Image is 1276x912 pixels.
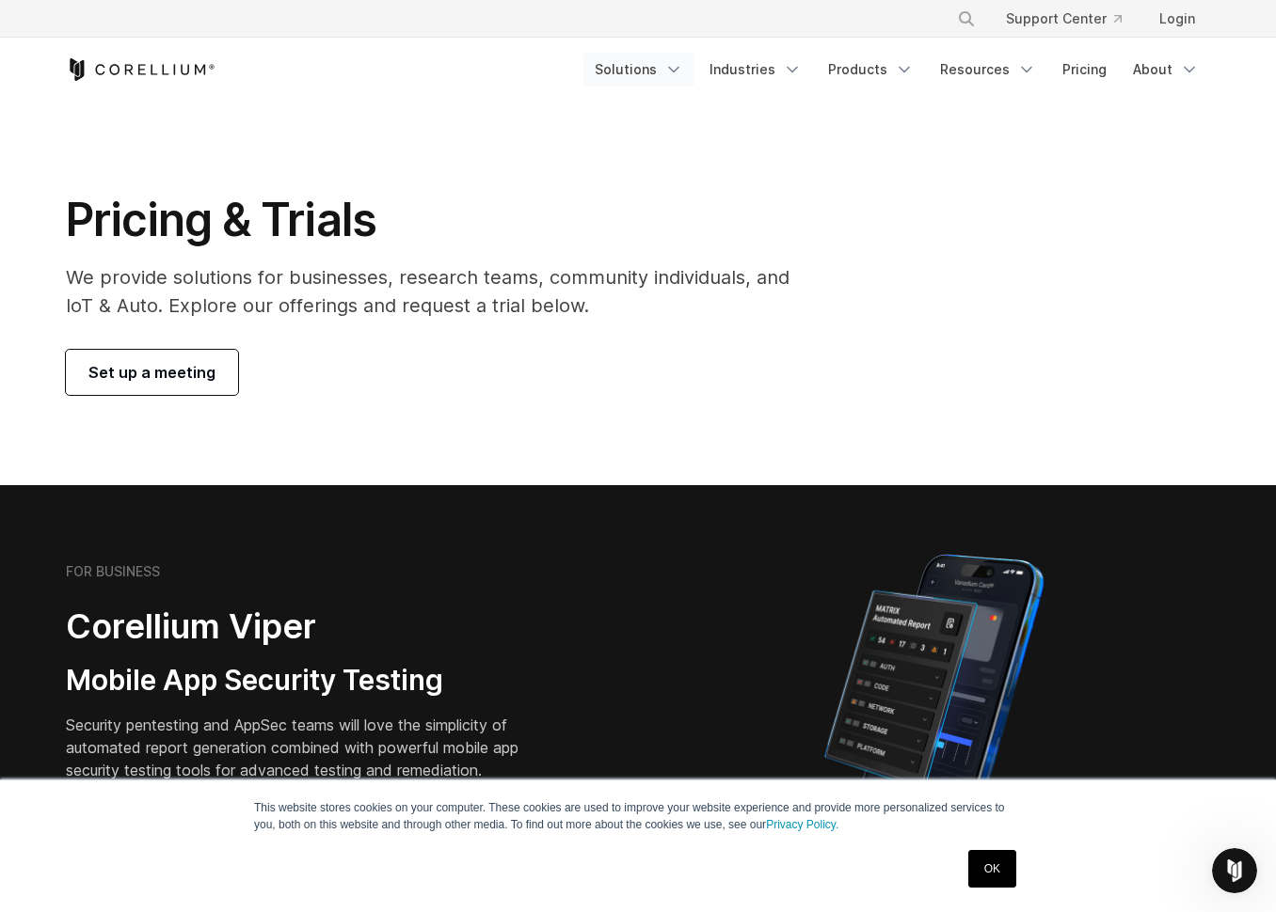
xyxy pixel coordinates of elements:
a: Login [1144,2,1210,36]
a: Products [817,53,925,86]
a: About [1122,53,1210,86]
iframe: Intercom live chat [1212,848,1257,893]
p: Security pentesting and AppSec teams will love the simplicity of automated report generation comb... [66,714,548,781]
a: Solutions [583,53,694,86]
h1: Pricing & Trials [66,192,816,248]
a: Pricing [1051,53,1118,86]
h3: Mobile App Security Testing [66,663,548,699]
img: Corellium MATRIX automated report on iPhone showing app vulnerability test results across securit... [792,545,1076,874]
a: Privacy Policy. [766,818,838,831]
h2: Corellium Viper [66,605,548,648]
div: Navigation Menu [934,2,1210,36]
h6: FOR BUSINESS [66,563,160,580]
a: Set up a meeting [66,350,238,395]
span: Set up a meeting [88,361,215,384]
a: Resources [929,53,1047,86]
p: We provide solutions for businesses, research teams, community individuals, and IoT & Auto. Explo... [66,263,816,320]
p: This website stores cookies on your computer. These cookies are used to improve your website expe... [254,799,1022,833]
a: Corellium Home [66,58,215,81]
button: Search [949,2,983,36]
a: Support Center [991,2,1137,36]
div: Navigation Menu [583,53,1210,86]
a: OK [968,850,1016,888]
a: Industries [698,53,813,86]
